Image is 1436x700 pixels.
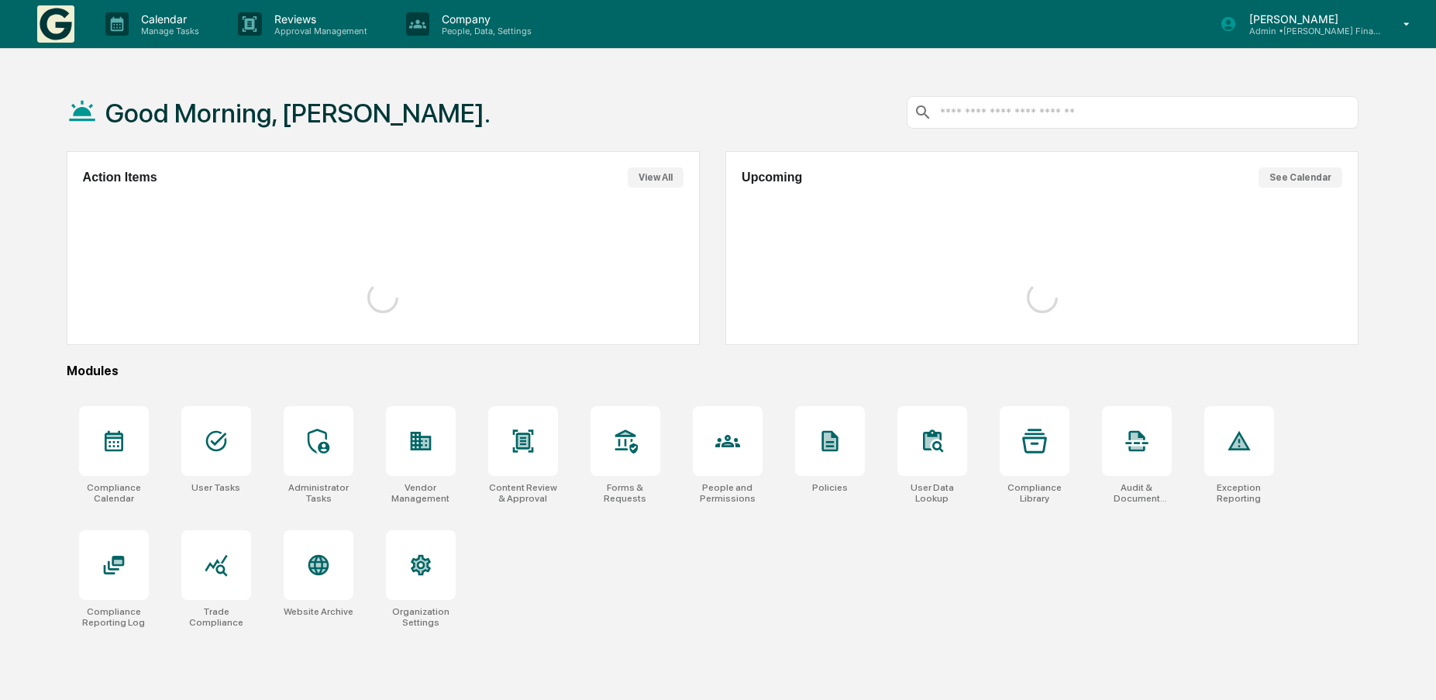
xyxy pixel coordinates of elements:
p: Company [429,12,539,26]
div: Compliance Reporting Log [79,606,149,628]
p: Calendar [129,12,207,26]
h1: Good Morning, [PERSON_NAME]. [105,98,491,129]
div: Compliance Library [1000,482,1069,504]
p: Approval Management [262,26,375,36]
div: User Data Lookup [897,482,967,504]
div: Website Archive [284,606,353,617]
div: Vendor Management [386,482,456,504]
div: Audit & Document Logs [1102,482,1172,504]
button: See Calendar [1259,167,1342,188]
div: People and Permissions [693,482,763,504]
p: Admin • [PERSON_NAME] Financial Advisors [1237,26,1381,36]
p: Manage Tasks [129,26,207,36]
p: [PERSON_NAME] [1237,12,1381,26]
div: User Tasks [191,482,240,493]
div: Policies [812,482,848,493]
h2: Action Items [83,171,157,184]
div: Content Review & Approval [488,482,558,504]
div: Organization Settings [386,606,456,628]
h2: Upcoming [742,171,802,184]
p: People, Data, Settings [429,26,539,36]
div: Compliance Calendar [79,482,149,504]
div: Modules [67,364,1359,378]
div: Forms & Requests [591,482,660,504]
div: Exception Reporting [1204,482,1274,504]
div: Trade Compliance [181,606,251,628]
button: View All [628,167,684,188]
p: Reviews [262,12,375,26]
div: Administrator Tasks [284,482,353,504]
img: logo [37,5,74,43]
